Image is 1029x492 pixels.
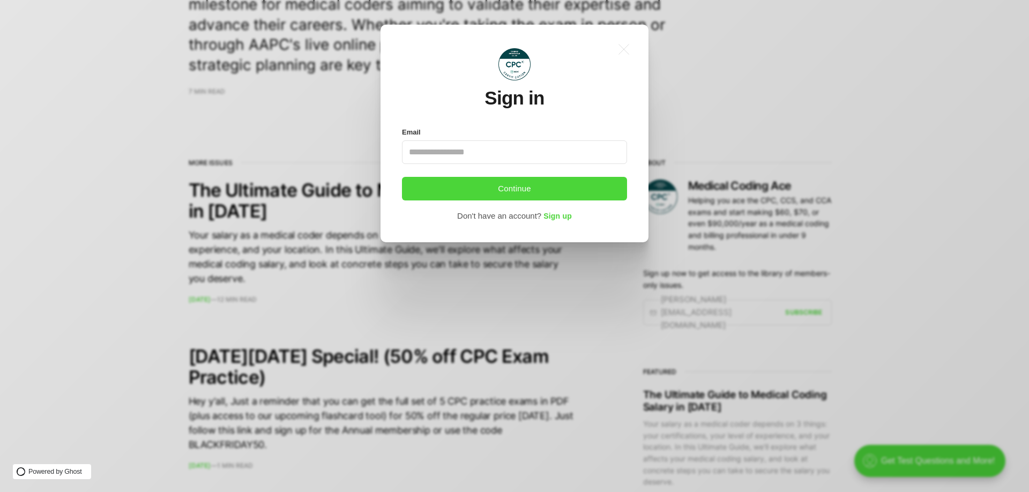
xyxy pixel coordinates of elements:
[457,209,541,223] div: Don't have an account?
[402,125,421,139] label: Email
[13,464,91,479] a: Powered by Ghost
[498,48,531,80] img: Medical Coding Ace
[402,140,627,164] input: Email
[402,177,627,200] button: Continue
[543,209,572,223] button: Sign up
[484,88,544,109] h1: Sign in
[543,212,572,221] span: Sign up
